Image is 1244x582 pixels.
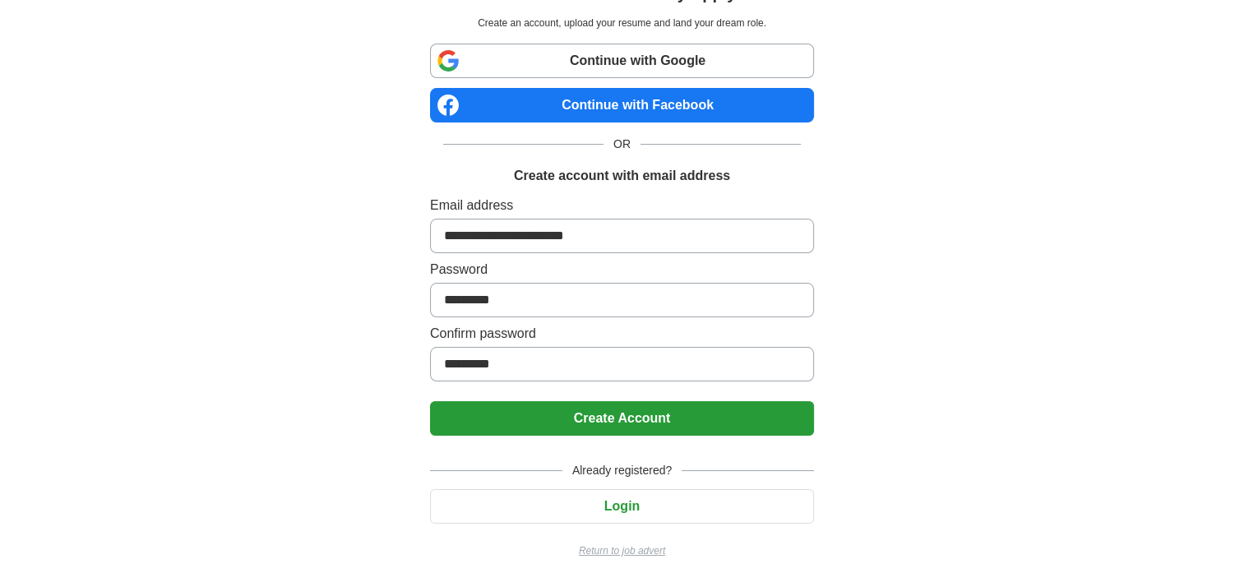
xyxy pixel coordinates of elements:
[562,462,682,479] span: Already registered?
[430,44,814,78] a: Continue with Google
[430,324,814,344] label: Confirm password
[430,196,814,215] label: Email address
[430,489,814,524] button: Login
[430,401,814,436] button: Create Account
[430,543,814,558] a: Return to job advert
[430,88,814,122] a: Continue with Facebook
[433,16,811,30] p: Create an account, upload your resume and land your dream role.
[604,136,640,153] span: OR
[430,260,814,279] label: Password
[514,166,730,186] h1: Create account with email address
[430,499,814,513] a: Login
